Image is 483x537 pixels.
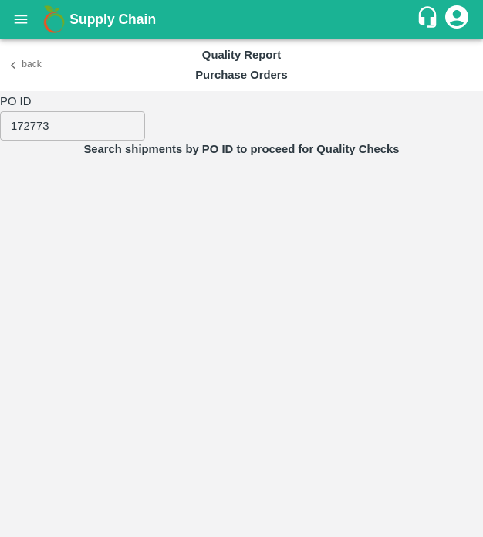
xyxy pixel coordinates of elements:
button: open drawer [3,2,39,37]
img: logo [39,4,69,35]
a: Supply Chain [69,8,416,30]
b: Supply Chain [69,12,156,27]
b: Search shipments by PO ID to proceed for Quality Checks [83,143,399,155]
div: account of current user [443,3,471,36]
div: customer-support [416,5,443,33]
h6: Quality Report [100,45,383,65]
h6: Purchase Orders [100,65,383,85]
